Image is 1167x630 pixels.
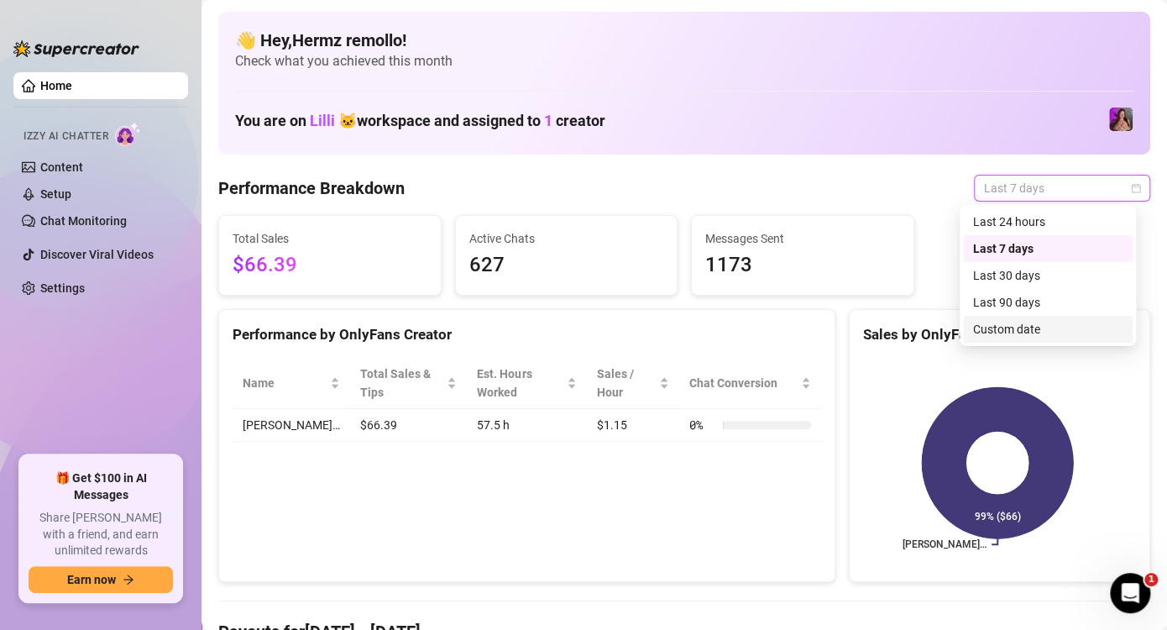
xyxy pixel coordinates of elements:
div: Last 7 days [963,235,1133,262]
span: Total Sales [233,229,427,248]
div: Sales by OnlyFans Creator [863,323,1136,346]
a: Home [40,79,72,92]
th: Sales / Hour [587,358,679,409]
span: Name [243,374,327,392]
div: Last 90 days [963,289,1133,316]
a: Discover Viral Videos [40,248,154,261]
span: Last 7 days [984,176,1140,201]
div: Last 24 hours [963,208,1133,235]
iframe: Intercom live chat [1110,573,1150,613]
span: Chat Conversion [689,374,798,392]
th: Total Sales & Tips [350,358,467,409]
span: 1 [544,112,552,129]
div: Last 24 hours [973,213,1123,231]
button: Earn nowarrow-right [29,566,173,593]
a: Chat Monitoring [40,214,127,228]
td: [PERSON_NAME]… [233,409,350,442]
span: Check what you achieved this month [235,52,1133,71]
img: logo-BBDzfeDw.svg [13,40,139,57]
span: Lilli 🐱 [310,112,357,129]
span: Active Chats [469,229,664,248]
td: $1.15 [587,409,679,442]
th: Chat Conversion [679,358,821,409]
td: $66.39 [350,409,467,442]
img: allison [1109,108,1133,131]
span: 1173 [705,249,900,281]
span: arrow-right [123,574,134,585]
span: Share [PERSON_NAME] with a friend, and earn unlimited rewards [29,510,173,559]
td: 57.5 h [467,409,587,442]
span: 🎁 Get $100 in AI Messages [29,470,173,503]
span: Messages Sent [705,229,900,248]
h1: You are on workspace and assigned to creator [235,112,605,130]
div: Last 30 days [963,262,1133,289]
th: Name [233,358,350,409]
div: Custom date [963,316,1133,343]
span: Izzy AI Chatter [24,129,108,144]
h4: 👋 Hey, Hermz remollo ! [235,29,1133,52]
h4: Performance Breakdown [218,176,405,200]
span: $66.39 [233,249,427,281]
img: AI Chatter [115,122,141,146]
span: 627 [469,249,664,281]
div: Est. Hours Worked [477,365,563,402]
span: Earn now [67,573,116,586]
a: Settings [40,281,85,295]
div: Last 7 days [973,239,1123,258]
div: Last 30 days [973,266,1123,285]
span: 0 % [689,416,716,434]
span: calendar [1131,183,1141,193]
span: Sales / Hour [597,365,656,402]
span: Total Sales & Tips [360,365,443,402]
a: Setup [40,187,71,201]
text: [PERSON_NAME]… [903,538,986,550]
a: Content [40,160,83,174]
div: Performance by OnlyFans Creator [233,323,821,346]
div: Last 90 days [973,293,1123,312]
span: 1 [1144,573,1158,586]
div: Custom date [973,320,1123,339]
